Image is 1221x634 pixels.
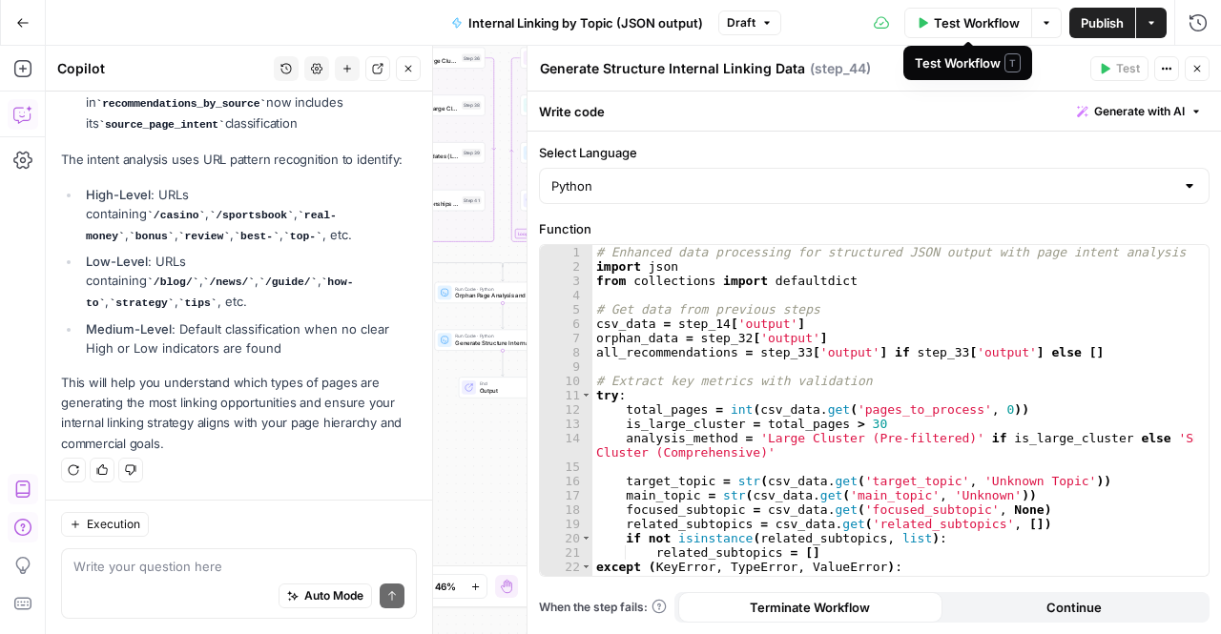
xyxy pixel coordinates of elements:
[349,94,486,115] div: Search Knowledge BaseFind Related Content (Large Clusters)Step 38
[57,59,268,78] div: Copilot
[539,143,1210,162] label: Select Language
[234,231,279,242] code: best-
[1081,13,1124,32] span: Publish
[904,8,1032,38] button: Test Workflow
[455,333,543,339] span: Run Code · Python
[1069,8,1135,38] button: Publish
[61,373,417,454] p: This will help you understand which types of pages are generating the most linking opportunities ...
[540,460,592,474] div: 15
[462,54,481,62] div: Step 36
[540,531,592,545] div: 20
[502,265,505,281] g: Edge from step_33-conditional-end to step_32
[528,92,1221,131] div: Write code
[540,488,592,502] div: 17
[540,417,592,431] div: 13
[147,276,199,288] code: /blog/
[259,276,317,288] code: /guide/
[540,431,592,460] div: 14
[369,193,459,199] span: LLM · GPT-5
[435,282,571,303] div: Run Code · PythonOrphan Page Analysis and MitigationStep 32
[349,142,486,163] div: Run Code · PythonPre-filter Linking Candidates (Large Clusters)Step 39
[109,297,174,309] code: strategy
[540,388,592,402] div: 11
[540,545,592,560] div: 21
[540,288,592,302] div: 4
[480,386,540,395] span: Output
[540,374,592,388] div: 10
[455,285,544,292] span: Run Code · Python
[502,303,505,329] g: Edge from step_32 to step_44
[540,502,592,517] div: 18
[81,252,417,313] li: : URLs containing , , , , , , etc.
[915,53,1021,72] div: Test Workflow
[349,190,486,211] div: LLM · GPT-5Analyze Content Relationships (Large Clusters)Step 41
[810,59,871,78] span: ( step_44 )
[209,210,294,221] code: /sportsbook
[1046,598,1102,617] span: Continue
[1069,99,1210,124] button: Generate with AI
[435,330,571,351] div: Run Code · PythonGenerate Structure Internal Linking DataStep 44
[468,13,703,32] span: Internal Linking by Topic (JSON output)
[369,152,458,160] span: Pre-filter Linking Candidates (Large Clusters)
[435,377,571,398] div: EndOutput
[61,512,149,537] button: Execution
[540,574,592,588] div: 23
[540,517,592,531] div: 19
[540,331,592,345] div: 7
[540,560,592,574] div: 22
[455,291,544,299] span: Orphan Page Analysis and Mitigation
[1090,56,1149,81] button: Test
[718,10,781,35] button: Draft
[349,237,486,247] div: Complete
[540,274,592,288] div: 3
[540,402,592,417] div: 12
[369,98,458,105] span: Search Knowledge Base
[540,245,592,259] div: 1
[178,297,217,309] code: tips
[551,176,1174,195] input: Python
[86,210,337,242] code: real-money
[1116,60,1140,77] span: Test
[540,317,592,331] div: 6
[540,474,592,488] div: 16
[455,338,543,347] span: Generate Structure Internal Linking Data
[61,150,417,170] p: The intent analysis uses URL pattern recognition to identify:
[1004,53,1021,72] span: T
[369,199,459,208] span: Analyze Content Relationships (Large Clusters)
[98,119,224,131] code: source_page_intent
[86,254,148,269] strong: Low-Level
[540,359,592,374] div: 9
[283,231,322,242] code: top-
[81,185,417,246] li: : URLs containing , , , , , , , etc.
[435,579,456,594] span: 46%
[540,302,592,317] div: 5
[463,196,482,204] div: Step 41
[349,48,486,69] div: LoopIterationProcess Each Page (Large Clusters)Step 36
[147,210,205,221] code: /casino
[581,531,591,545] span: Toggle code folding, rows 20 through 21
[440,8,714,38] button: Internal Linking by Topic (JSON output)
[581,560,591,574] span: Toggle code folding, rows 22 through 29
[540,259,592,274] div: 2
[86,72,417,133] p: : Each source page in now includes its classification
[304,587,363,604] span: Auto Mode
[727,14,755,31] span: Draft
[942,592,1207,623] button: Continue
[96,98,266,110] code: recommendations_by_source
[203,276,256,288] code: /news/
[539,599,667,616] a: When the step fails:
[87,516,140,533] span: Execution
[540,345,592,359] div: 8
[86,321,172,337] strong: Medium-Level
[178,231,231,242] code: review
[539,219,1210,238] label: Function
[129,231,175,242] code: bonus
[462,149,481,156] div: Step 39
[369,104,458,112] span: Find Related Content (Large Clusters)
[81,319,417,358] li: : Default classification when no clear High or Low indicators are found
[480,380,540,387] span: End
[502,350,505,376] g: Edge from step_44 to end
[934,13,1020,32] span: Test Workflow
[369,145,458,152] span: Run Code · Python
[369,56,458,65] span: Process Each Page (Large Clusters)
